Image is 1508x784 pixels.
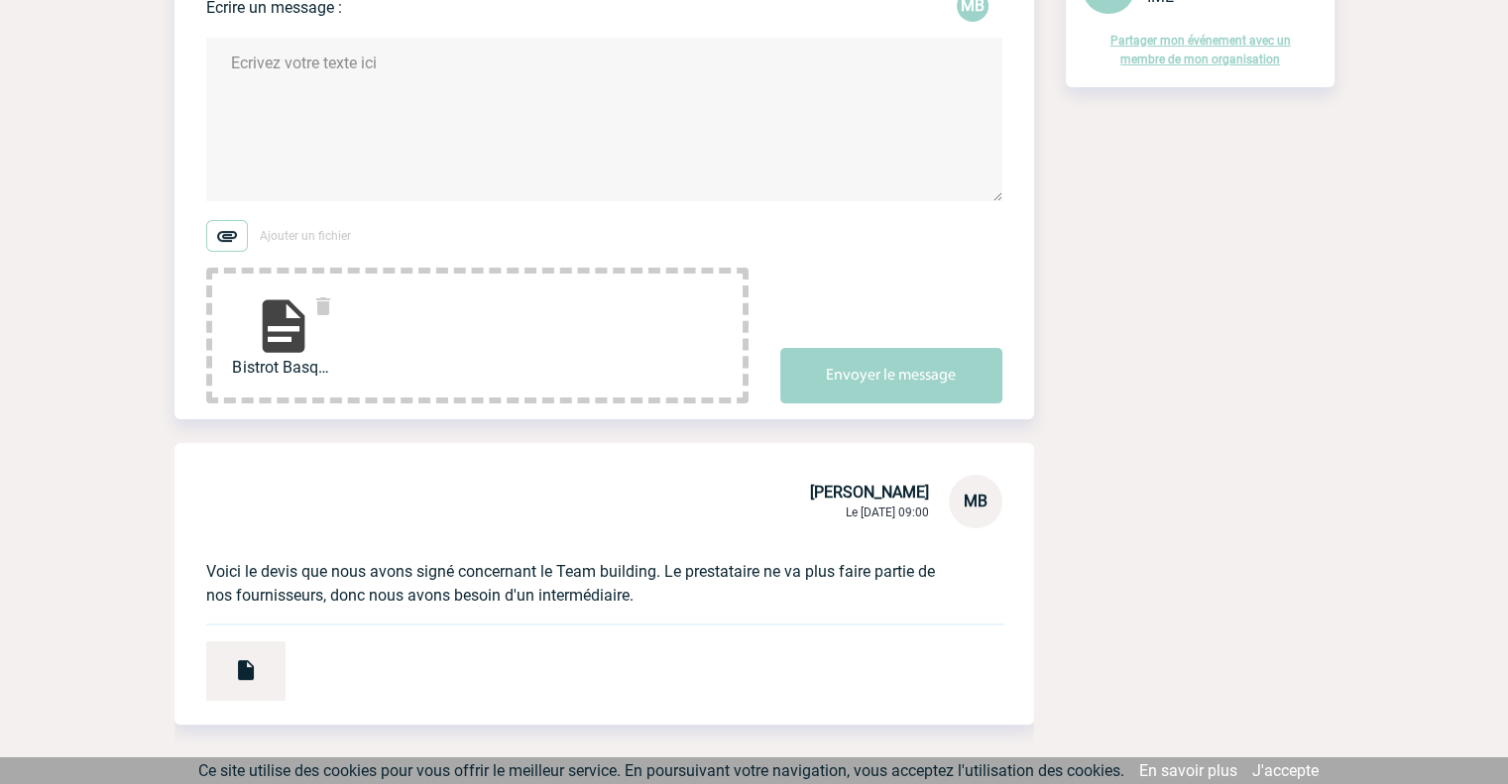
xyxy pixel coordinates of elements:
[198,761,1124,780] span: Ce site utilise des cookies pour vous offrir le meilleur service. En poursuivant votre navigation...
[232,358,335,377] span: Bistrot Basque (1).p...
[174,652,286,671] a: Devis 16p Chateau de la Guere 15-10-25 PM - ECOPIPELINE.pdf
[311,294,335,318] img: delete.svg
[846,505,929,519] span: Le [DATE] 09:00
[1252,761,1319,780] a: J'accepte
[260,229,351,243] span: Ajouter un fichier
[964,492,987,510] span: MB
[810,483,929,502] span: [PERSON_NAME]
[252,294,315,358] img: file-document.svg
[1110,34,1291,66] a: Partager mon événement avec un membre de mon organisation
[206,528,947,608] p: Voici le devis que nous avons signé concernant le Team building. Le prestataire ne va plus faire ...
[780,348,1002,403] button: Envoyer le message
[1139,761,1237,780] a: En savoir plus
